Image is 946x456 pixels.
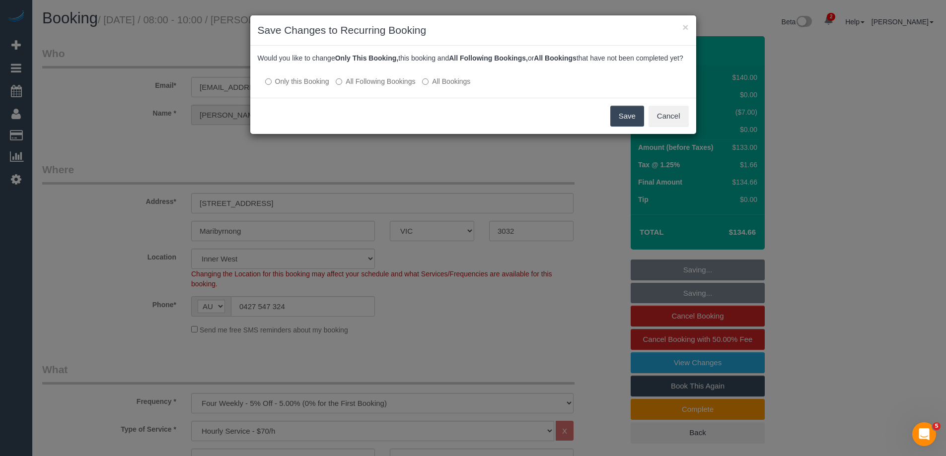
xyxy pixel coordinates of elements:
b: All Following Bookings, [449,54,528,62]
button: Cancel [649,106,689,127]
label: All other bookings in the series will remain the same. [265,76,329,86]
b: Only This Booking, [335,54,399,62]
input: All Following Bookings [336,78,342,85]
h3: Save Changes to Recurring Booking [258,23,689,38]
button: × [682,22,688,32]
b: All Bookings [534,54,577,62]
input: All Bookings [422,78,429,85]
p: Would you like to change this booking and or that have not been completed yet? [258,53,689,63]
label: All bookings that have not been completed yet will be changed. [422,76,470,86]
iframe: Intercom live chat [912,422,936,446]
button: Save [610,106,644,127]
label: This and all the bookings after it will be changed. [336,76,415,86]
input: Only this Booking [265,78,272,85]
span: 5 [933,422,941,430]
